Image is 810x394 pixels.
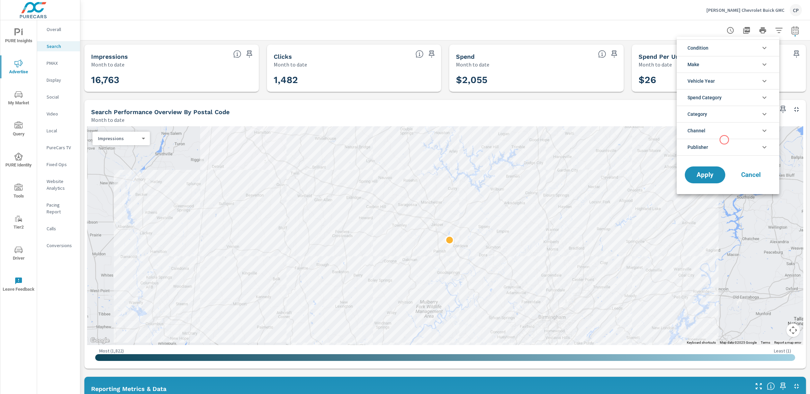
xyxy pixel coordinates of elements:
span: Vehicle Year [687,73,715,89]
span: Condition [687,40,708,56]
button: Apply [685,166,725,183]
span: Make [687,56,699,73]
ul: filter options [677,37,779,158]
span: Spend Category [687,89,722,106]
span: Cancel [737,172,764,178]
span: Category [687,106,707,122]
span: Publisher [687,139,708,155]
span: Apply [692,172,719,178]
span: Channel [687,123,705,139]
button: Cancel [731,166,771,183]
